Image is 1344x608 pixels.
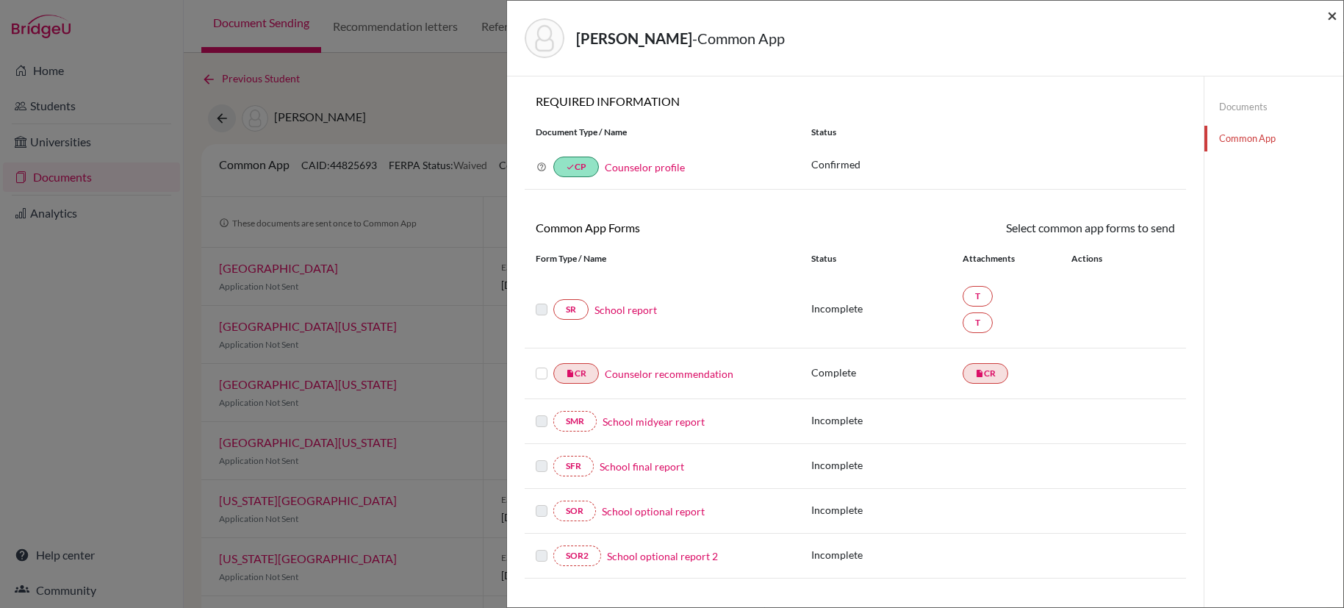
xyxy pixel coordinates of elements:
[602,504,705,519] a: School optional report
[1327,4,1337,26] span: ×
[605,161,685,174] a: Counselor profile
[600,459,684,474] a: School final report
[855,219,1186,237] div: Select common app forms to send
[963,286,993,307] a: T
[603,414,705,429] a: School midyear report
[576,29,692,47] strong: [PERSON_NAME]
[594,302,657,318] a: School report
[553,299,589,320] a: SR
[963,312,993,333] a: T
[811,252,963,265] div: Status
[553,157,599,177] a: doneCP
[553,363,599,384] a: insert_drive_fileCR
[811,157,1175,172] p: Confirmed
[811,502,963,518] p: Incomplete
[553,546,601,566] a: SOR2
[566,162,575,171] i: done
[566,369,575,378] i: insert_drive_file
[811,365,963,380] p: Complete
[553,501,596,521] a: SOR
[1327,7,1337,24] button: Close
[811,547,963,562] p: Incomplete
[1054,252,1145,265] div: Actions
[811,301,963,316] p: Incomplete
[553,456,594,476] a: SFR
[605,366,733,382] a: Counselor recommendation
[800,126,1186,139] div: Status
[553,411,597,432] a: SMR
[975,369,984,378] i: insert_drive_file
[692,29,785,47] span: - Common App
[811,412,963,428] p: Incomplete
[1204,126,1343,151] a: Common App
[963,252,1054,265] div: Attachments
[963,363,1008,384] a: insert_drive_fileCR
[525,221,855,235] h6: Common App Forms
[525,94,1186,108] h6: REQUIRED INFORMATION
[525,252,800,265] div: Form Type / Name
[811,457,963,473] p: Incomplete
[525,126,800,139] div: Document Type / Name
[607,548,718,564] a: School optional report 2
[1204,94,1343,120] a: Documents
